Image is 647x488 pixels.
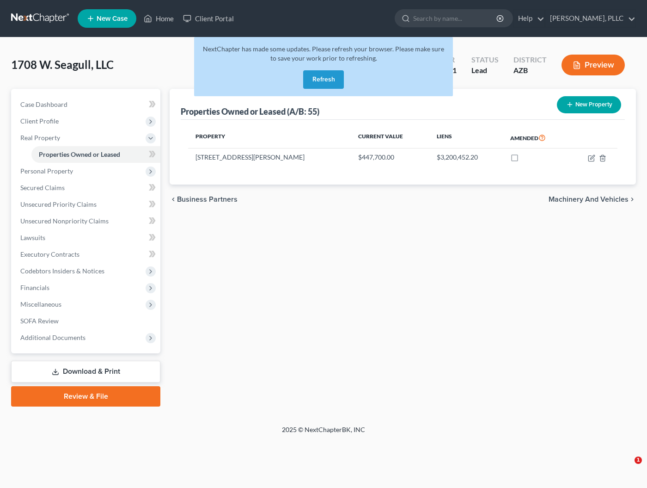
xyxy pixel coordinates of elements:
a: Executory Contracts [13,246,160,263]
a: Properties Owned or Leased [31,146,160,163]
span: Codebtors Insiders & Notices [20,267,104,275]
span: Unsecured Nonpriority Claims [20,217,109,225]
div: AZB [513,65,547,76]
span: Real Property [20,134,60,142]
button: New Property [557,96,621,113]
td: [STREET_ADDRESS][PERSON_NAME] [188,148,351,166]
a: Help [513,10,544,27]
span: Lawsuits [20,234,45,241]
span: Case Dashboard [20,100,67,108]
th: Current Value [351,127,429,148]
div: District [513,55,547,65]
span: Personal Property [20,167,73,175]
span: Properties Owned or Leased [39,150,120,158]
span: Machinery and Vehicles [549,196,629,203]
span: Additional Documents [20,334,85,341]
input: Search by name... [413,10,498,27]
td: $447,700.00 [351,148,429,166]
div: Properties Owned or Leased (A/B: 55) [181,106,319,117]
span: Business Partners [177,196,238,203]
a: Lawsuits [13,229,160,246]
a: [PERSON_NAME], PLLC [545,10,635,27]
span: Executory Contracts [20,250,79,258]
div: Lead [471,65,499,76]
span: 1708 W. Seagull, LLC [11,58,114,71]
a: Client Portal [178,10,238,27]
span: New Case [97,15,128,22]
button: Machinery and Vehicles chevron_right [549,196,636,203]
a: Secured Claims [13,179,160,196]
div: Status [471,55,499,65]
th: Liens [429,127,503,148]
span: 1 [635,457,642,464]
div: 2025 © NextChapterBK, INC [60,425,587,442]
a: SOFA Review [13,313,160,329]
span: NextChapter has made some updates. Please refresh your browser. Please make sure to save your wor... [203,45,444,62]
iframe: Intercom live chat [616,457,638,479]
span: Unsecured Priority Claims [20,200,97,208]
i: chevron_left [170,196,177,203]
a: Case Dashboard [13,96,160,113]
span: Client Profile [20,117,59,125]
span: SOFA Review [20,317,59,325]
span: Miscellaneous [20,300,61,308]
button: Refresh [303,70,344,89]
i: chevron_right [629,196,636,203]
a: Unsecured Nonpriority Claims [13,213,160,229]
span: Financials [20,284,49,291]
button: Preview [562,55,625,75]
a: Unsecured Priority Claims [13,196,160,213]
span: Secured Claims [20,184,65,191]
th: Amended [503,127,569,148]
th: Property [188,127,351,148]
td: $3,200,452.20 [429,148,503,166]
a: Review & File [11,386,160,407]
a: Download & Print [11,361,160,383]
button: chevron_left Business Partners [170,196,238,203]
a: Home [139,10,178,27]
